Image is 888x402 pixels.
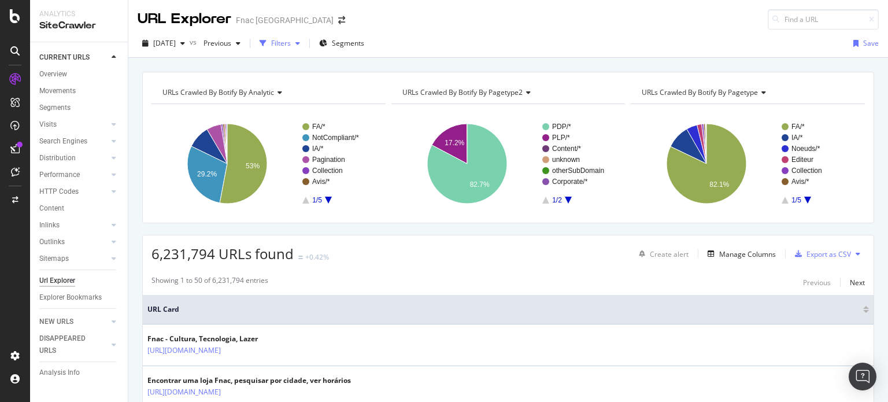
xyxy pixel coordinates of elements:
button: Segments [314,34,369,53]
h4: URLs Crawled By Botify By pagetype2 [400,83,615,102]
a: Content [39,202,120,215]
div: Distribution [39,152,76,164]
text: 29.2% [197,170,217,178]
text: PLP/* [552,134,570,142]
div: Visits [39,119,57,131]
input: Find a URL [768,9,879,29]
svg: A chart. [631,113,862,214]
div: CURRENT URLS [39,51,90,64]
div: HTTP Codes [39,186,79,198]
button: Previous [199,34,245,53]
div: Performance [39,169,80,181]
text: Corporate/* [552,178,588,186]
span: URLs Crawled By Botify By pagetype2 [402,87,523,97]
span: 2025 Aug. 31st [153,38,176,48]
text: Avis/* [312,178,330,186]
div: Analysis Info [39,367,80,379]
div: Inlinks [39,219,60,231]
div: Open Intercom Messenger [849,363,876,390]
div: SiteCrawler [39,19,119,32]
div: Fnac - Cultura, Tecnologia, Lazer [147,334,271,344]
text: Noeuds/* [791,145,820,153]
a: Explorer Bookmarks [39,292,120,304]
div: Analytics [39,9,119,19]
div: URL Explorer [138,9,231,29]
div: arrow-right-arrow-left [338,16,345,24]
div: Sitemaps [39,253,69,265]
div: Filters [271,38,291,48]
text: 1/5 [312,196,322,204]
text: Avis/* [791,178,809,186]
text: unknown [552,156,580,164]
div: Movements [39,85,76,97]
div: Manage Columns [719,249,776,259]
h4: URLs Crawled By Botify By analytic [160,83,375,102]
span: 6,231,794 URLs found [151,244,294,263]
div: +0.42% [305,252,329,262]
div: Create alert [650,249,689,259]
text: 82.1% [710,180,730,189]
div: Previous [803,278,831,287]
text: 17.2% [445,139,464,147]
a: CURRENT URLS [39,51,108,64]
span: Segments [332,38,364,48]
a: Overview [39,68,120,80]
a: [URL][DOMAIN_NAME] [147,386,221,398]
button: Next [850,275,865,289]
a: Outlinks [39,236,108,248]
span: URLs Crawled By Botify By analytic [162,87,274,97]
button: Filters [255,34,305,53]
text: 53% [246,162,260,170]
text: Editeur [791,156,813,164]
a: NEW URLS [39,316,108,328]
text: Collection [791,167,822,175]
div: Url Explorer [39,275,75,287]
div: NEW URLS [39,316,73,328]
a: Search Engines [39,135,108,147]
text: NotCompliant/* [312,134,359,142]
a: DISAPPEARED URLS [39,333,108,357]
a: Visits [39,119,108,131]
div: Overview [39,68,67,80]
svg: A chart. [151,113,383,214]
a: Performance [39,169,108,181]
div: Search Engines [39,135,87,147]
div: Save [863,38,879,48]
span: URL Card [147,304,860,315]
div: Showing 1 to 50 of 6,231,794 entries [151,275,268,289]
a: HTTP Codes [39,186,108,198]
button: [DATE] [138,34,190,53]
text: Collection [312,167,343,175]
a: Url Explorer [39,275,120,287]
h4: URLs Crawled By Botify By pagetype [639,83,854,102]
text: Pagination [312,156,345,164]
a: Movements [39,85,120,97]
text: 1/5 [791,196,801,204]
text: 82.7% [469,180,489,189]
text: 1/2 [552,196,562,204]
div: Fnac [GEOGRAPHIC_DATA] [236,14,334,26]
button: Create alert [634,245,689,263]
div: Encontrar uma loja Fnac, pesquisar por cidade, ver horários [147,375,351,386]
div: Export as CSV [806,249,851,259]
a: Distribution [39,152,108,164]
button: Previous [803,275,831,289]
span: Previous [199,38,231,48]
div: Next [850,278,865,287]
a: Analysis Info [39,367,120,379]
button: Save [849,34,879,53]
text: otherSubDomain [552,167,604,175]
a: Inlinks [39,219,108,231]
text: PDP/* [552,123,571,131]
button: Manage Columns [703,247,776,261]
span: vs [190,37,199,47]
div: A chart. [391,113,623,214]
div: Explorer Bookmarks [39,292,102,304]
a: Sitemaps [39,253,108,265]
img: Equal [298,256,303,259]
a: Segments [39,102,120,114]
div: DISAPPEARED URLS [39,333,98,357]
text: Content/* [552,145,581,153]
